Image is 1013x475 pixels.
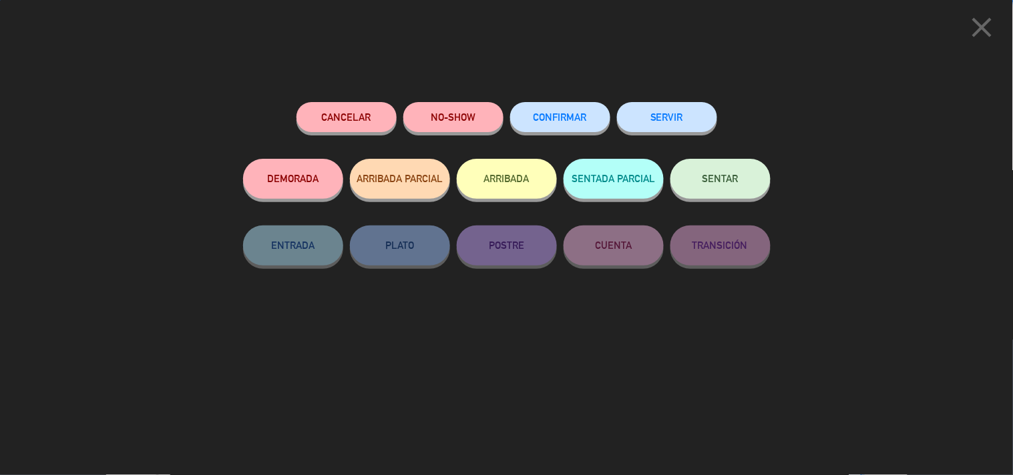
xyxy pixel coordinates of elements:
[243,225,343,266] button: ENTRADA
[457,225,557,266] button: POSTRE
[564,159,664,199] button: SENTADA PARCIAL
[670,159,771,199] button: SENTAR
[966,11,999,44] i: close
[350,159,450,199] button: ARRIBADA PARCIAL
[403,102,503,132] button: NO-SHOW
[564,225,664,266] button: CUENTA
[350,225,450,266] button: PLATO
[510,102,610,132] button: CONFIRMAR
[702,173,739,184] span: SENTAR
[357,173,443,184] span: ARRIBADA PARCIAL
[296,102,397,132] button: Cancelar
[243,159,343,199] button: DEMORADA
[534,111,587,123] span: CONFIRMAR
[457,159,557,199] button: ARRIBADA
[617,102,717,132] button: SERVIR
[962,10,1003,49] button: close
[670,225,771,266] button: TRANSICIÓN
